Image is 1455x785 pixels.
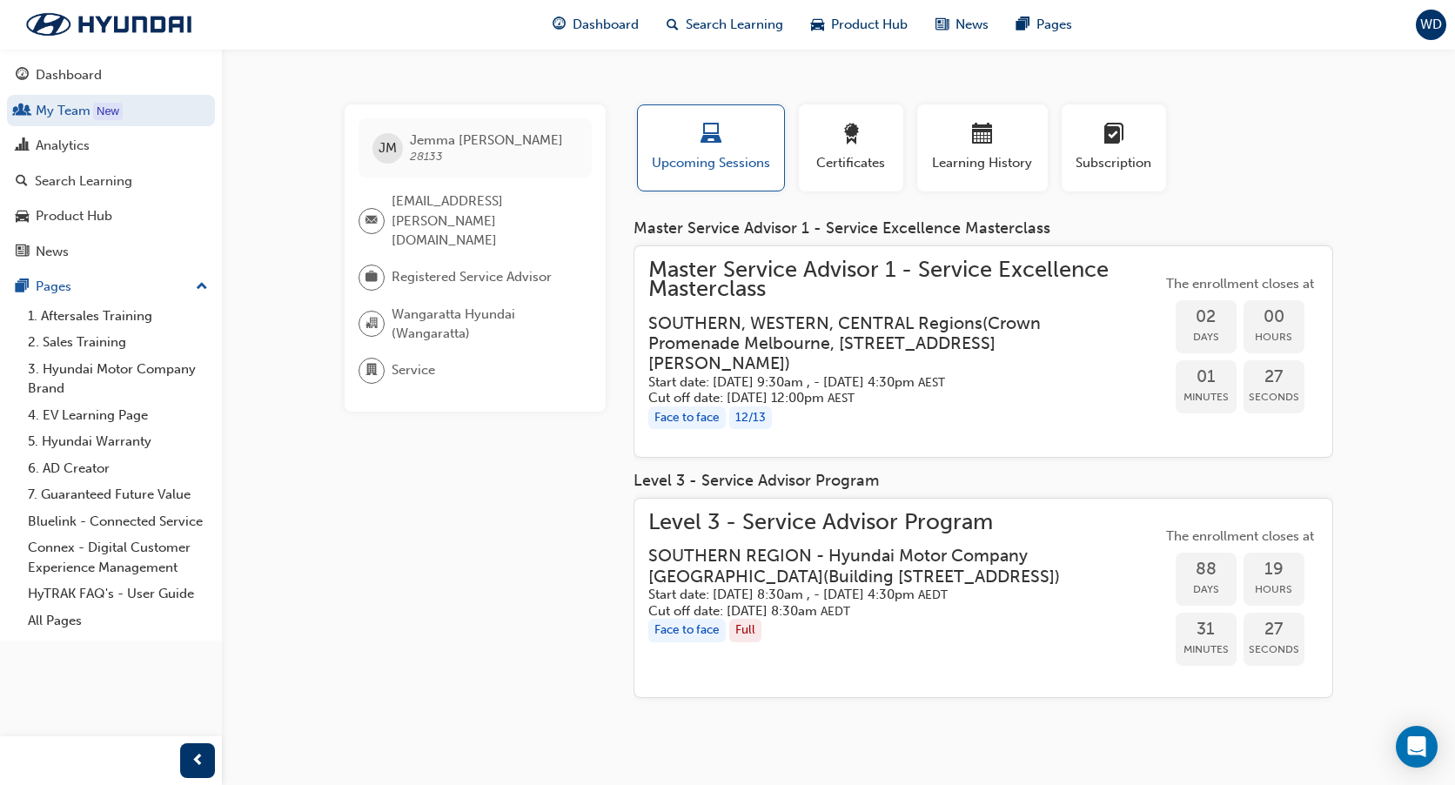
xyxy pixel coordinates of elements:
div: Level 3 - Service Advisor Program [634,472,1333,491]
span: briefcase-icon [365,266,378,289]
a: Analytics [7,130,215,162]
span: Product Hub [831,15,908,35]
span: Upcoming Sessions [651,153,771,173]
span: 31 [1176,620,1237,640]
a: Dashboard [7,59,215,91]
span: search-icon [667,14,679,36]
div: 12 / 13 [729,406,772,430]
div: Pages [36,277,71,297]
div: Product Hub [36,206,112,226]
span: 27 [1244,367,1304,387]
span: Seconds [1244,640,1304,660]
a: pages-iconPages [1002,7,1086,43]
span: award-icon [841,124,862,147]
span: Level 3 - Service Advisor Program [648,513,1162,533]
h3: SOUTHERN REGION - Hyundai Motor Company [GEOGRAPHIC_DATA] ( Building [STREET_ADDRESS] ) [648,546,1134,587]
a: 4. EV Learning Page [21,402,215,429]
a: 7. Guaranteed Future Value [21,481,215,508]
span: Certificates [812,153,890,173]
a: news-iconNews [922,7,1002,43]
span: people-icon [16,104,29,119]
span: news-icon [935,14,949,36]
span: car-icon [16,209,29,225]
span: news-icon [16,245,29,260]
a: search-iconSearch Learning [653,7,797,43]
button: Subscription [1062,104,1166,191]
span: The enrollment closes at [1162,274,1318,294]
div: Dashboard [36,65,102,85]
a: 2. Sales Training [21,329,215,356]
span: Dashboard [573,15,639,35]
span: Australian Eastern Standard Time AEST [918,375,945,390]
span: [EMAIL_ADDRESS][PERSON_NAME][DOMAIN_NAME] [392,191,578,251]
a: News [7,236,215,268]
button: Upcoming Sessions [637,104,785,191]
span: car-icon [811,14,824,36]
span: Master Service Advisor 1 - Service Excellence Masterclass [648,260,1162,299]
div: Face to face [648,619,726,642]
span: Minutes [1176,387,1237,407]
button: Pages [7,271,215,303]
span: organisation-icon [365,312,378,335]
div: Full [729,619,761,642]
span: laptop-icon [701,124,721,147]
div: Master Service Advisor 1 - Service Excellence Masterclass [634,219,1333,238]
span: JM [379,138,397,158]
a: Level 3 - Service Advisor ProgramSOUTHERN REGION - Hyundai Motor Company [GEOGRAPHIC_DATA](Buildi... [648,513,1318,684]
div: News [36,242,69,262]
span: Seconds [1244,387,1304,407]
a: Product Hub [7,200,215,232]
div: Tooltip anchor [93,103,123,120]
span: The enrollment closes at [1162,527,1318,547]
h5: Cut off date: [DATE] 8:30am [648,603,1134,620]
span: Learning History [930,153,1035,173]
span: 00 [1244,307,1304,327]
span: Subscription [1075,153,1153,173]
span: Hours [1244,327,1304,347]
span: Australian Eastern Daylight Time AEDT [821,604,850,619]
h5: Start date: [DATE] 8:30am , - [DATE] 4:30pm [648,587,1134,603]
span: guage-icon [553,14,566,36]
a: Master Service Advisor 1 - Service Excellence MasterclassSOUTHERN, WESTERN, CENTRAL Regions(Crown... [648,260,1318,444]
span: Search Learning [686,15,783,35]
div: Search Learning [35,171,132,191]
a: Search Learning [7,165,215,198]
span: calendar-icon [972,124,993,147]
span: Minutes [1176,640,1237,660]
span: 19 [1244,560,1304,580]
span: News [955,15,989,35]
span: 88 [1176,560,1237,580]
button: Certificates [799,104,903,191]
span: 27 [1244,620,1304,640]
span: up-icon [196,276,208,299]
span: Wangaratta Hyundai (Wangaratta) [392,305,578,344]
span: guage-icon [16,68,29,84]
a: Bluelink - Connected Service [21,508,215,535]
span: 28133 [410,149,443,164]
span: chart-icon [16,138,29,154]
a: car-iconProduct Hub [797,7,922,43]
span: search-icon [16,174,28,190]
span: 01 [1176,367,1237,387]
h5: Start date: [DATE] 9:30am , - [DATE] 4:30pm [648,374,1134,391]
a: Connex - Digital Customer Experience Management [21,534,215,580]
span: pages-icon [1016,14,1029,36]
div: Analytics [36,136,90,156]
span: Australian Eastern Standard Time AEST [828,391,855,406]
a: 3. Hyundai Motor Company Brand [21,356,215,402]
a: guage-iconDashboard [539,7,653,43]
a: All Pages [21,607,215,634]
a: 1. Aftersales Training [21,303,215,330]
h3: SOUTHERN, WESTERN, CENTRAL Regions ( Crown Promenade Melbourne, [STREET_ADDRESS][PERSON_NAME] ) [648,313,1134,374]
span: WD [1420,15,1442,35]
img: Trak [9,6,209,43]
span: Days [1176,580,1237,600]
span: prev-icon [191,750,205,772]
a: 6. AD Creator [21,455,215,482]
a: 5. Hyundai Warranty [21,428,215,455]
span: Australian Eastern Daylight Time AEDT [918,587,948,602]
span: 02 [1176,307,1237,327]
span: Pages [1036,15,1072,35]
